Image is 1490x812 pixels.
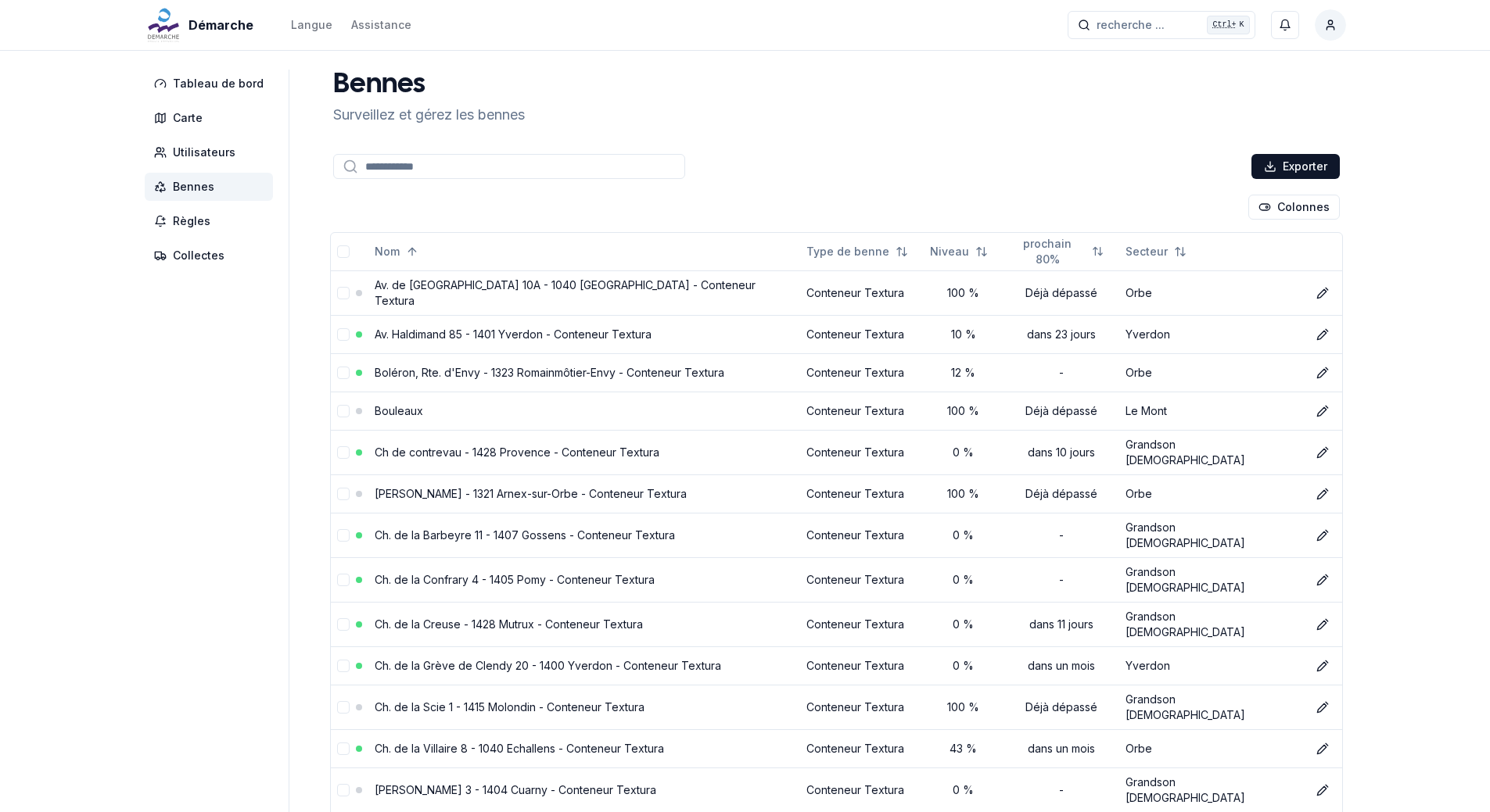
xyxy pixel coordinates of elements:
td: Orbe [1119,474,1304,513]
div: 0 % [930,445,997,460]
a: Ch de contrevau - 1428 Provence - Conteneur Textura [375,445,659,459]
div: 10 % [930,327,997,342]
a: Ch. de la Creuse - 1428 Mutrux - Conteneur Textura [375,617,643,631]
button: select-row [337,446,350,459]
div: 0 % [930,617,997,632]
a: Ch. de la Villaire 8 - 1040 Echallens - Conteneur Textura [375,742,664,755]
span: Niveau [930,244,969,259]
a: Carte [145,104,279,132]
td: Conteneur Textura [800,767,924,812]
div: Déjà dépassé [1010,699,1114,715]
a: Ch. de la Scie 1 - 1415 Molondin - Conteneur Textura [375,700,644,714]
div: 12 % [930,365,997,381]
a: Ch. de la Grève de Clendy 20 - 1400 Yverdon - Conteneur Textura [375,659,721,672]
a: Bouleaux [375,404,423,417]
button: Not sorted. Click to sort ascending. [921,239,997,264]
td: Orbe [1119,353,1304,392]
div: 0 % [930,658,997,674]
div: - [1010,572,1114,588]
span: Collectes [173,248,224,263]
p: Surveillez et gérez les bennes [333,104,525,126]
td: Conteneur Textura [800,315,924,353]
td: Conteneur Textura [800,602,924,646]
td: Conteneur Textura [800,353,924,392]
td: Conteneur Textura [800,392,924,430]
td: Grandson [DEMOGRAPHIC_DATA] [1119,767,1304,812]
div: dans 11 jours [1010,617,1114,632]
td: Conteneur Textura [800,557,924,602]
div: 0 % [930,528,997,543]
td: Conteneur Textura [800,270,924,315]
div: - [1010,782,1114,798]
div: dans 10 jours [1010,445,1114,460]
td: Conteneur Textura [800,430,924,474]
a: Ch. de la Barbeyre 11 - 1407 Gossens - Conteneur Textura [375,528,675,542]
button: select-row [337,287,350,299]
span: recherche ... [1097,17,1165,33]
button: select-row [337,574,350,586]
div: Déjà dépassé [1010,285,1114,301]
button: select-all [337,245,350,258]
span: prochain 80% [1010,236,1086,267]
img: Démarche Logo [145,6,182,44]
button: select-row [337,529,350,542]
td: Conteneur Textura [800,513,924,557]
button: Not sorted. Click to sort ascending. [797,239,917,264]
span: Carte [173,110,203,126]
h1: Bennes [333,70,525,101]
td: Grandson [DEMOGRAPHIC_DATA] [1119,430,1304,474]
button: select-row [337,784,350,796]
div: 43 % [930,741,997,757]
button: Cocher les colonnes [1248,195,1340,220]
span: Tableau de bord [173,76,264,91]
div: 0 % [930,572,997,588]
a: Règles [145,207,279,235]
td: Orbe [1119,729,1304,767]
a: Boléron, Rte. d'Envy - 1323 Romainmôtier-Envy - Conteneur Textura [375,366,724,379]
span: Utilisateurs [173,145,235,160]
div: - [1010,365,1114,381]
td: Grandson [DEMOGRAPHIC_DATA] [1119,602,1304,646]
span: Type de benne [806,244,889,259]
td: Grandson [DEMOGRAPHIC_DATA] [1119,513,1304,557]
td: Conteneur Textura [800,685,924,729]
span: Nom [375,244,400,259]
div: 0 % [930,782,997,798]
a: Démarche [145,16,260,34]
button: select-row [337,405,350,417]
a: [PERSON_NAME] - 1321 Arnex-sur-Orbe - Conteneur Textura [375,487,687,500]
td: Yverdon [1119,646,1304,685]
button: Not sorted. Click to sort ascending. [1000,239,1114,264]
button: Sorted ascending. Click to sort descending. [365,239,428,264]
button: Exporter [1251,154,1340,179]
td: Orbe [1119,270,1304,315]
div: Déjà dépassé [1010,486,1114,502]
div: dans un mois [1010,658,1114,674]
button: Langue [291,16,332,34]
td: Grandson [DEMOGRAPHIC_DATA] [1119,685,1304,729]
span: Secteur [1126,244,1168,259]
div: Langue [291,17,332,33]
button: select-row [337,660,350,672]
a: Collectes [145,241,279,270]
button: recherche ...Ctrl+K [1068,11,1255,39]
div: dans un mois [1010,741,1114,757]
div: 100 % [930,285,997,301]
td: Conteneur Textura [800,646,924,685]
td: Yverdon [1119,315,1304,353]
a: Ch. de la Confrary 4 - 1405 Pomy - Conteneur Textura [375,573,655,586]
div: 100 % [930,403,997,419]
div: 100 % [930,699,997,715]
div: 100 % [930,486,997,502]
div: - [1010,528,1114,543]
a: Utilisateurs [145,138,279,166]
td: Conteneur Textura [800,729,924,767]
td: Conteneur Textura [800,474,924,513]
button: select-row [337,618,350,631]
a: Av. Haldimand 85 - 1401 Yverdon - Conteneur Textura [375,327,652,341]
button: Not sorted. Click to sort ascending. [1116,239,1196,264]
td: Grandson [DEMOGRAPHIC_DATA] [1119,557,1304,602]
span: Bennes [173,179,214,195]
a: [PERSON_NAME] 3 - 1404 Cuarny - Conteneur Textura [375,783,656,796]
button: select-row [337,367,350,379]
